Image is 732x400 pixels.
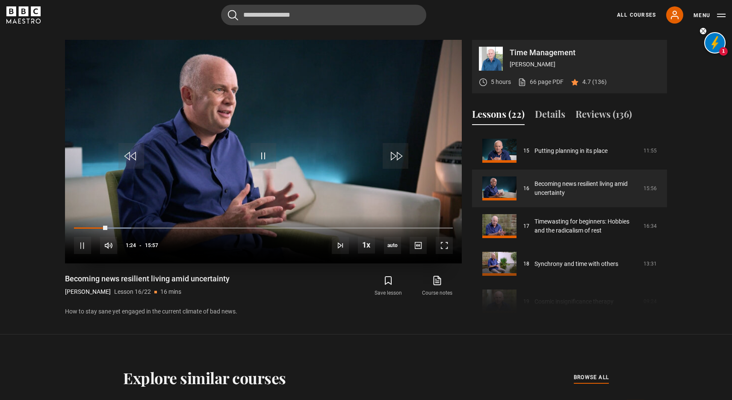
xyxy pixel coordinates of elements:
svg: BBC Maestro [6,6,41,24]
button: Fullscreen [436,237,453,254]
p: 4.7 (136) [582,78,607,87]
p: How to stay sane yet engaged in the current climate of bad news. [65,307,462,316]
span: browse all [574,373,609,382]
p: [PERSON_NAME] [510,60,660,69]
button: Next Lesson [332,237,349,254]
button: Mute [100,237,117,254]
a: Becoming news resilient living amid uncertainty [534,179,638,197]
a: All Courses [617,11,656,19]
a: 66 page PDF [518,78,564,87]
button: Captions [410,237,427,254]
a: browse all [574,373,609,382]
span: auto [384,237,401,254]
p: 16 mins [160,287,181,296]
button: Submit the search query [228,10,238,21]
a: Putting planning in its place [534,146,608,155]
button: Save lesson [364,274,413,299]
video-js: Video Player [65,40,462,263]
a: Course notes [413,274,462,299]
span: 1:24 [126,238,136,253]
p: 5 hours [491,78,511,87]
p: Time Management [510,49,660,57]
h2: Explore similar courses [123,369,286,387]
span: - [139,242,142,248]
button: Pause [74,237,91,254]
span: 15:57 [145,238,158,253]
a: Timewasting for beginners: Hobbies and the radicalism of rest [534,217,638,235]
button: Toggle navigation [694,11,726,20]
a: Synchrony and time with others [534,260,618,269]
p: [PERSON_NAME] [65,287,111,296]
button: Reviews (136) [576,107,632,125]
input: Search [221,5,426,25]
p: Lesson 16/22 [114,287,151,296]
button: Details [535,107,565,125]
button: Lessons (22) [472,107,525,125]
h1: Becoming news resilient living amid uncertainty [65,274,230,284]
div: Progress Bar [74,227,453,229]
div: Current quality: 720p [384,237,401,254]
button: Playback Rate [358,236,375,254]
